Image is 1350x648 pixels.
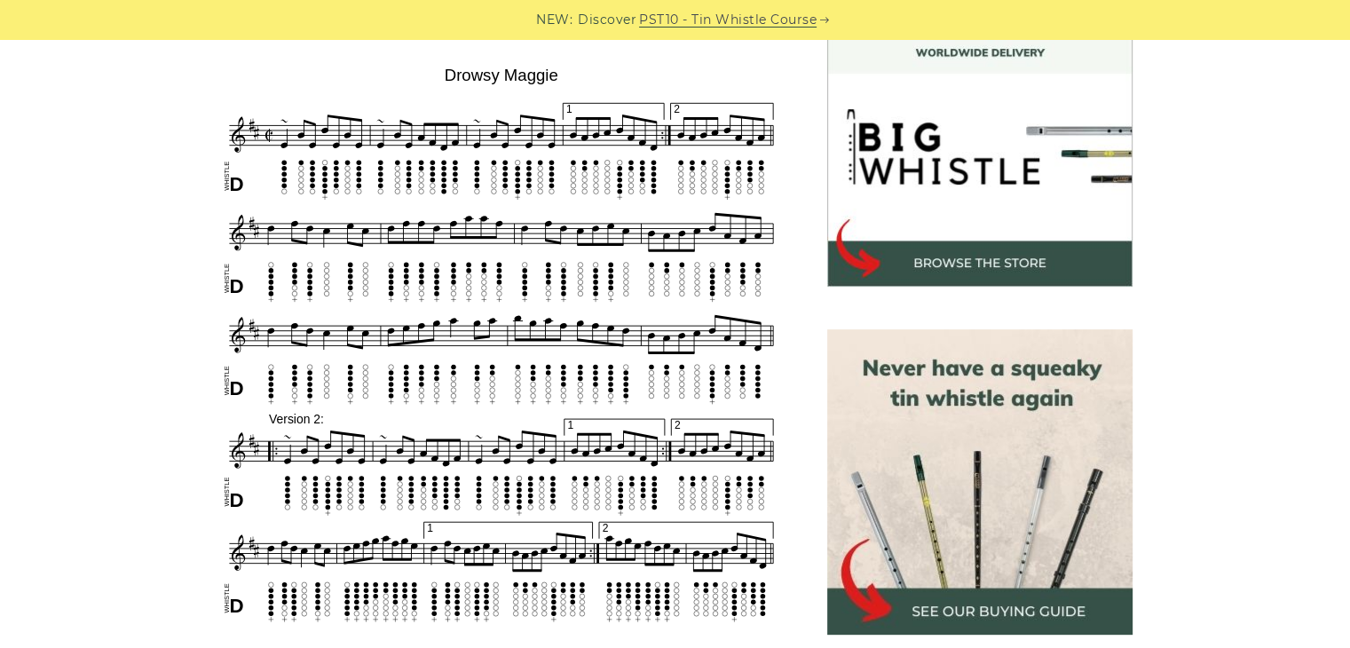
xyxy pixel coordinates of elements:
span: Discover [578,10,636,30]
img: Drowsy Maggie Tin Whistle Tabs & Sheet Music [218,59,785,627]
span: NEW: [536,10,572,30]
a: PST10 - Tin Whistle Course [639,10,817,30]
img: tin whistle buying guide [827,329,1133,635]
